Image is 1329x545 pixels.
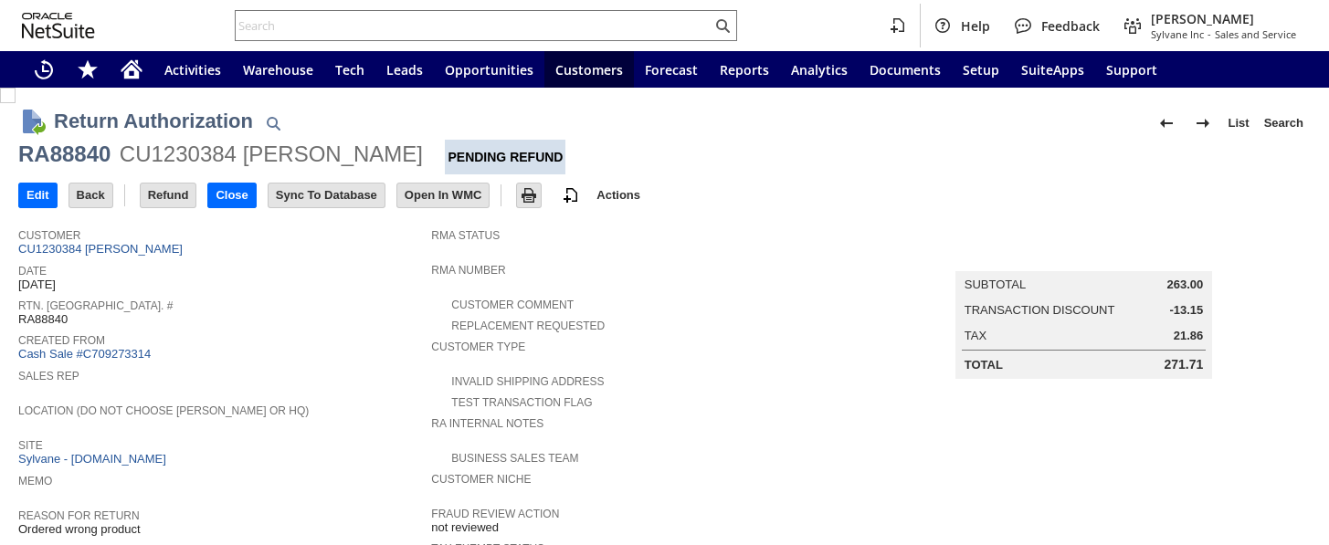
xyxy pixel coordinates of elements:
[208,183,255,207] input: Close
[1095,51,1168,88] a: Support
[18,299,173,312] a: Rtn. [GEOGRAPHIC_DATA]. #
[1155,112,1177,134] img: Previous
[335,61,364,79] span: Tech
[445,140,565,174] div: Pending Refund
[451,375,604,388] a: Invalid Shipping Address
[232,51,324,88] a: Warehouse
[18,140,111,169] div: RA88840
[451,320,605,332] a: Replacement Requested
[33,58,55,80] svg: Recent Records
[589,188,648,202] a: Actions
[18,522,141,537] span: Ordered wrong product
[386,61,423,79] span: Leads
[77,58,99,80] svg: Shortcuts
[451,299,574,311] a: Customer Comment
[791,61,848,79] span: Analytics
[1174,329,1204,343] span: 21.86
[18,370,79,383] a: Sales Rep
[22,13,95,38] svg: logo
[69,183,112,207] input: Back
[1021,61,1084,79] span: SuiteApps
[445,61,533,79] span: Opportunities
[1151,27,1204,41] span: Sylvane Inc
[375,51,434,88] a: Leads
[18,452,171,466] a: Sylvane - [DOMAIN_NAME]
[110,51,153,88] a: Home
[18,278,56,292] span: [DATE]
[780,51,859,88] a: Analytics
[243,61,313,79] span: Warehouse
[1041,17,1100,35] span: Feedback
[120,140,423,169] div: CU1230384 [PERSON_NAME]
[955,242,1213,271] caption: Summary
[324,51,375,88] a: Tech
[431,341,525,353] a: Customer Type
[66,51,110,88] div: Shortcuts
[18,265,47,278] a: Date
[431,417,543,430] a: RA Internal Notes
[1257,109,1311,138] a: Search
[965,329,986,342] a: Tax
[555,61,623,79] span: Customers
[709,51,780,88] a: Reports
[18,509,140,522] a: Reason For Return
[961,17,990,35] span: Help
[1167,278,1204,292] span: 263.00
[645,61,698,79] span: Forecast
[1106,61,1157,79] span: Support
[18,439,43,452] a: Site
[1208,27,1211,41] span: -
[965,278,1026,291] a: Subtotal
[22,51,66,88] a: Recent Records
[431,508,559,520] a: Fraud Review Action
[18,347,151,361] a: Cash Sale #C709273314
[269,183,385,207] input: Sync To Database
[397,183,490,207] input: Open In WMC
[431,520,499,535] span: not reviewed
[431,229,500,242] a: RMA Status
[517,183,541,207] input: Print
[560,184,582,206] img: add-record.svg
[431,473,531,486] a: Customer Niche
[544,51,634,88] a: Customers
[18,312,68,327] span: RA88840
[859,51,952,88] a: Documents
[141,183,196,207] input: Refund
[965,303,1115,317] a: Transaction Discount
[1192,112,1214,134] img: Next
[870,61,941,79] span: Documents
[1151,10,1296,27] span: [PERSON_NAME]
[1221,109,1257,138] a: List
[18,229,80,242] a: Customer
[965,358,1003,372] a: Total
[720,61,769,79] span: Reports
[1165,357,1204,372] span: 271.71
[712,15,733,37] svg: Search
[19,183,57,207] input: Edit
[518,184,540,206] img: Print
[262,112,284,134] img: Quick Find
[451,396,592,409] a: Test Transaction Flag
[54,106,253,136] h1: Return Authorization
[236,15,712,37] input: Search
[18,334,105,347] a: Created From
[18,475,52,487] a: Memo
[431,264,505,277] a: RMA Number
[164,61,221,79] span: Activities
[1169,303,1203,318] span: -13.15
[952,51,1010,88] a: Setup
[1215,27,1296,41] span: Sales and Service
[153,51,232,88] a: Activities
[451,452,578,465] a: Business Sales Team
[18,242,187,256] a: CU1230384 [PERSON_NAME]
[1010,51,1095,88] a: SuiteApps
[634,51,709,88] a: Forecast
[18,404,309,417] a: Location (Do Not Choose [PERSON_NAME] or HQ)
[121,58,142,80] svg: Home
[963,61,999,79] span: Setup
[434,51,544,88] a: Opportunities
